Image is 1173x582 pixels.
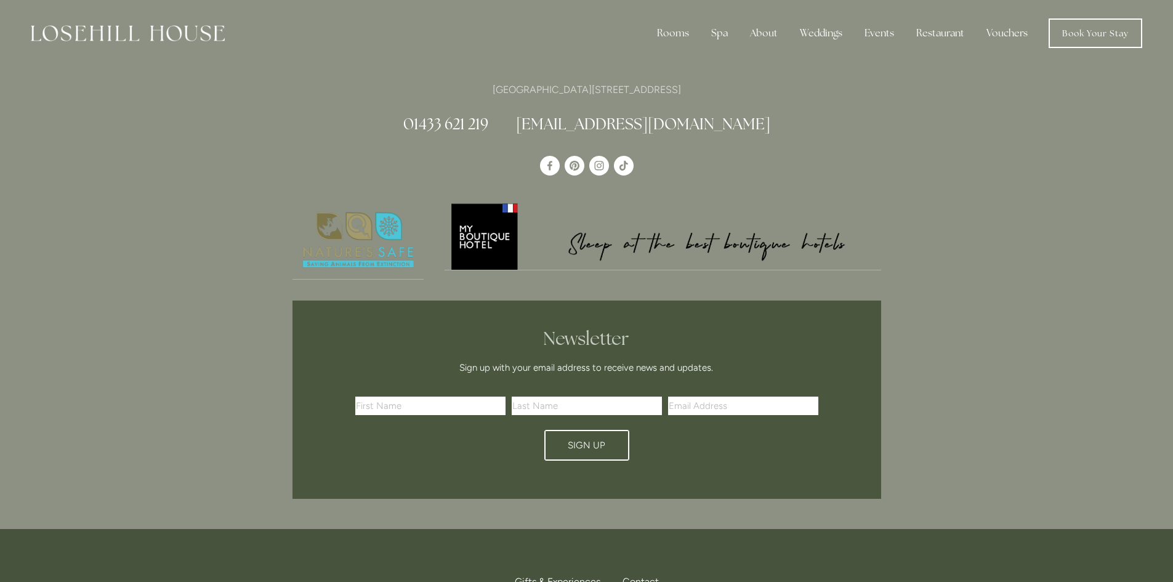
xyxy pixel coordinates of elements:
div: Restaurant [906,21,974,46]
a: TikTok [614,156,634,176]
div: Events [855,21,904,46]
a: Vouchers [977,21,1038,46]
img: My Boutique Hotel - Logo [445,201,881,270]
p: [GEOGRAPHIC_DATA][STREET_ADDRESS] [292,81,881,98]
input: Email Address [668,397,818,415]
button: Sign Up [544,430,629,461]
input: Last Name [512,397,662,415]
h2: Newsletter [360,328,814,350]
p: Sign up with your email address to receive news and updates. [360,360,814,375]
img: Nature's Safe - Logo [292,201,424,279]
a: Pinterest [565,156,584,176]
input: First Name [355,397,506,415]
div: Rooms [647,21,699,46]
a: [EMAIL_ADDRESS][DOMAIN_NAME] [516,114,770,134]
img: Losehill House [31,25,225,41]
a: Instagram [589,156,609,176]
a: 01433 621 219 [403,114,488,134]
a: Book Your Stay [1049,18,1142,48]
div: Spa [701,21,738,46]
div: Weddings [790,21,852,46]
a: Losehill House Hotel & Spa [540,156,560,176]
span: Sign Up [568,440,605,451]
div: About [740,21,788,46]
